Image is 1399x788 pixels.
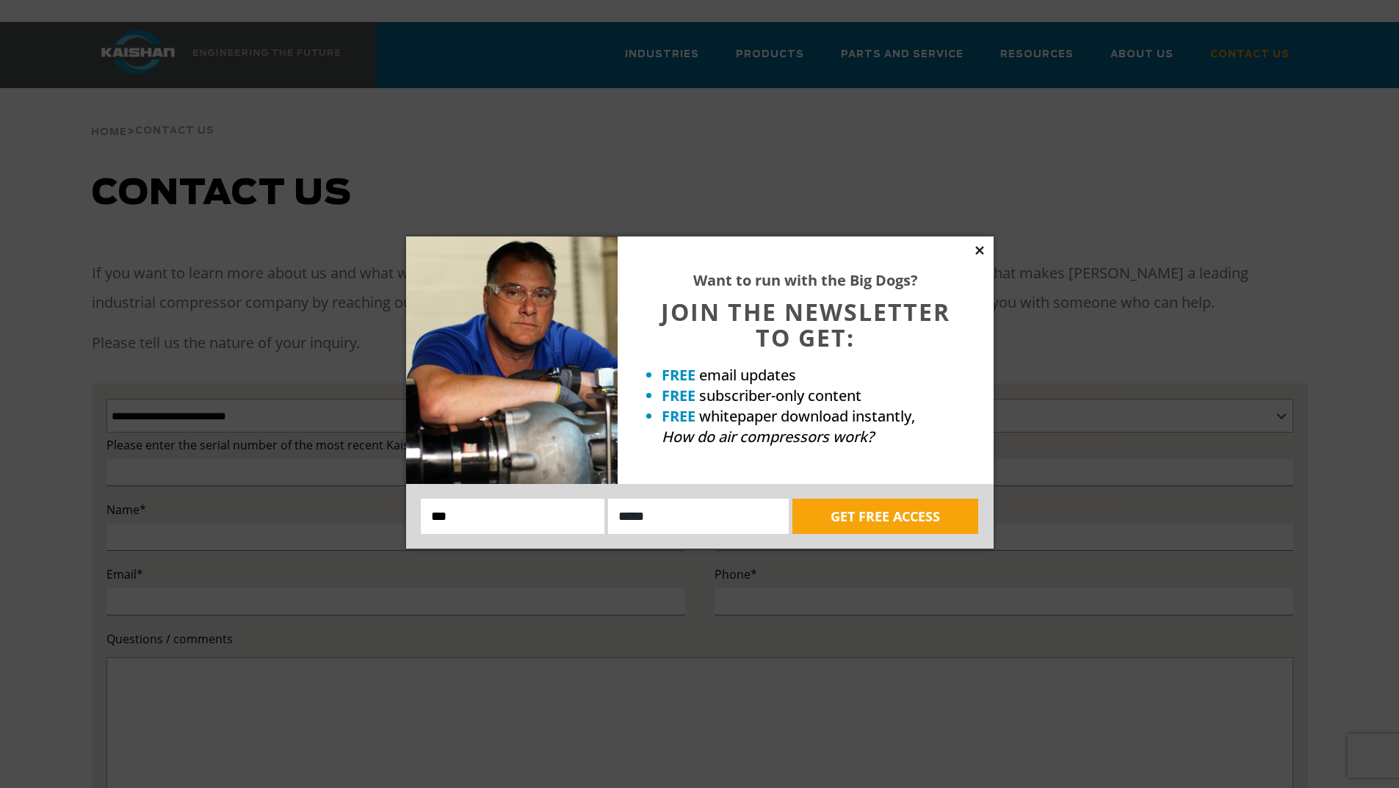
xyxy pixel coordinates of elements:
[662,427,874,447] em: How do air compressors work?
[792,499,978,534] button: GET FREE ACCESS
[662,406,695,426] strong: FREE
[973,244,986,257] button: Close
[699,386,861,405] span: subscriber-only content
[661,296,950,353] span: JOIN THE NEWSLETTER TO GET:
[699,365,796,385] span: email updates
[699,406,915,426] span: whitepaper download instantly,
[693,270,918,290] strong: Want to run with the Big Dogs?
[608,499,789,534] input: Email
[662,365,695,385] strong: FREE
[421,499,605,534] input: Name:
[662,386,695,405] strong: FREE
